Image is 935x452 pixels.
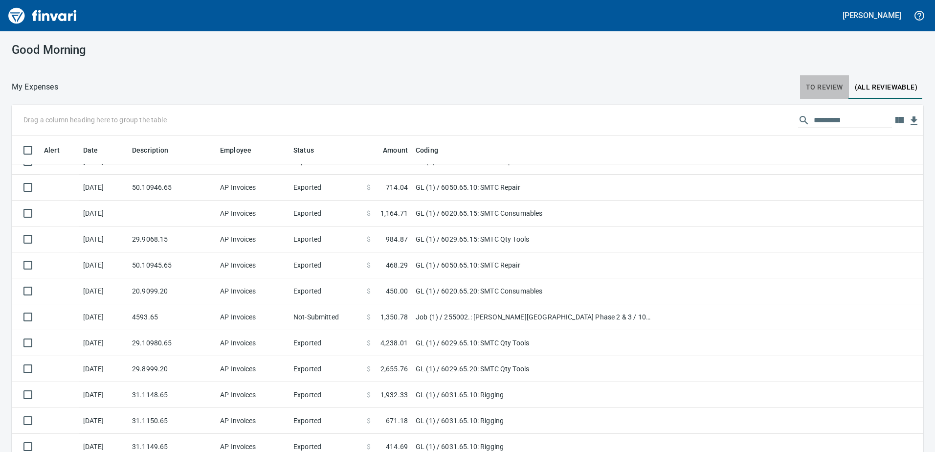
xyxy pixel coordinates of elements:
[367,364,371,374] span: $
[79,278,128,304] td: [DATE]
[132,144,181,156] span: Description
[386,260,408,270] span: 468.29
[220,144,264,156] span: Employee
[128,356,216,382] td: 29.8999.20
[128,278,216,304] td: 20.9099.20
[128,304,216,330] td: 4593.65
[289,330,363,356] td: Exported
[412,330,656,356] td: GL (1) / 6029.65.10: SMTC Qty Tools
[79,201,128,226] td: [DATE]
[386,182,408,192] span: 714.04
[412,252,656,278] td: GL (1) / 6050.65.10: SMTC Repair
[289,226,363,252] td: Exported
[216,330,289,356] td: AP Invoices
[289,382,363,408] td: Exported
[412,201,656,226] td: GL (1) / 6020.65.15: SMTC Consumables
[386,442,408,452] span: 414.69
[380,312,408,322] span: 1,350.78
[892,113,907,128] button: Choose columns to display
[128,226,216,252] td: 29.9068.15
[128,382,216,408] td: 31.1148.65
[367,416,371,426] span: $
[216,304,289,330] td: AP Invoices
[412,278,656,304] td: GL (1) / 6020.65.20: SMTC Consumables
[293,144,327,156] span: Status
[216,382,289,408] td: AP Invoices
[79,382,128,408] td: [DATE]
[412,304,656,330] td: Job (1) / 255002.: [PERSON_NAME][GEOGRAPHIC_DATA] Phase 2 & 3 / 1003. .: General Requirements / 5...
[216,201,289,226] td: AP Invoices
[380,364,408,374] span: 2,655.76
[367,234,371,244] span: $
[216,175,289,201] td: AP Invoices
[6,4,79,27] img: Finvari
[79,330,128,356] td: [DATE]
[216,278,289,304] td: AP Invoices
[289,175,363,201] td: Exported
[289,356,363,382] td: Exported
[216,252,289,278] td: AP Invoices
[367,286,371,296] span: $
[367,312,371,322] span: $
[128,252,216,278] td: 50.10945.65
[367,182,371,192] span: $
[843,10,901,21] h5: [PERSON_NAME]
[412,356,656,382] td: GL (1) / 6029.65.20: SMTC Qty Tools
[412,175,656,201] td: GL (1) / 6050.65.10: SMTC Repair
[216,408,289,434] td: AP Invoices
[79,226,128,252] td: [DATE]
[83,144,111,156] span: Date
[367,442,371,452] span: $
[412,382,656,408] td: GL (1) / 6031.65.10: Rigging
[383,144,408,156] span: Amount
[289,252,363,278] td: Exported
[855,81,917,93] span: (All Reviewable)
[367,208,371,218] span: $
[367,338,371,348] span: $
[907,113,921,128] button: Download Table
[416,144,438,156] span: Coding
[380,208,408,218] span: 1,164.71
[79,408,128,434] td: [DATE]
[79,304,128,330] td: [DATE]
[12,81,58,93] p: My Expenses
[23,115,167,125] p: Drag a column heading here to group the table
[367,390,371,400] span: $
[79,252,128,278] td: [DATE]
[412,408,656,434] td: GL (1) / 6031.65.10: Rigging
[293,144,314,156] span: Status
[132,144,169,156] span: Description
[806,81,843,93] span: To Review
[289,304,363,330] td: Not-Submitted
[79,175,128,201] td: [DATE]
[44,144,60,156] span: Alert
[380,338,408,348] span: 4,238.01
[12,43,300,57] h3: Good Morning
[128,330,216,356] td: 29.10980.65
[220,144,251,156] span: Employee
[386,416,408,426] span: 671.18
[128,175,216,201] td: 50.10946.65
[289,278,363,304] td: Exported
[370,144,408,156] span: Amount
[216,226,289,252] td: AP Invoices
[386,234,408,244] span: 984.87
[840,8,904,23] button: [PERSON_NAME]
[83,144,98,156] span: Date
[412,226,656,252] td: GL (1) / 6029.65.15: SMTC Qty Tools
[289,201,363,226] td: Exported
[79,356,128,382] td: [DATE]
[367,260,371,270] span: $
[380,390,408,400] span: 1,932.33
[416,144,451,156] span: Coding
[216,356,289,382] td: AP Invoices
[12,81,58,93] nav: breadcrumb
[128,408,216,434] td: 31.1150.65
[386,286,408,296] span: 450.00
[44,144,72,156] span: Alert
[289,408,363,434] td: Exported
